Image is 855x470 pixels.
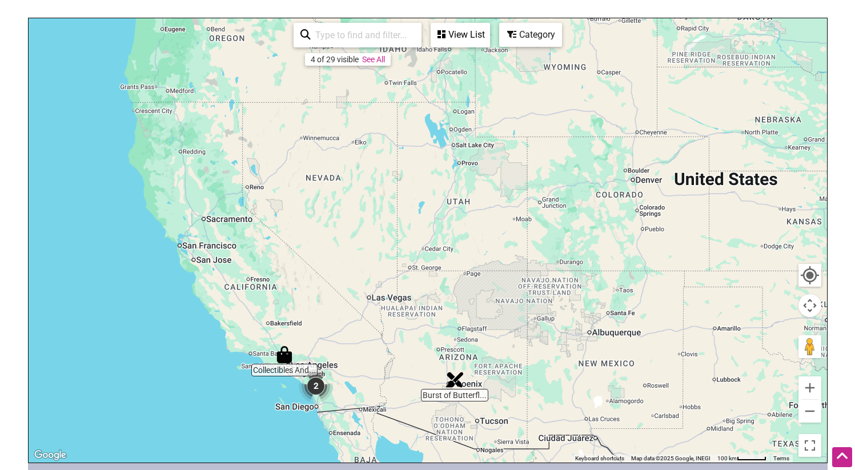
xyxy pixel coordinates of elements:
[311,55,359,64] div: 4 of 29 visible
[798,434,821,457] button: Toggle fullscreen view
[832,447,852,467] div: Scroll Back to Top
[631,455,711,461] span: Map data ©2025 Google, INEGI
[714,455,770,463] button: Map Scale: 100 km per 48 pixels
[798,335,821,358] button: Drag Pegman onto the map to open Street View
[717,455,737,461] span: 100 km
[575,455,624,463] button: Keyboard shortcuts
[311,24,415,46] input: Type to find and filter...
[773,455,789,461] a: Terms (opens in new tab)
[431,23,490,47] div: See a list of the visible businesses
[499,23,562,47] div: Filter by category
[299,369,333,403] div: 2
[500,24,561,46] div: Category
[798,400,821,423] button: Zoom out
[276,346,293,363] div: Collectibles And More In-Store
[798,376,821,399] button: Zoom in
[432,24,489,46] div: View List
[798,264,821,287] button: Your Location
[362,55,385,64] a: See All
[798,294,821,317] button: Map camera controls
[294,23,422,47] div: Type to search and filter
[446,371,463,388] div: Burst of Butterflies Create & Paint Studio
[31,448,69,463] a: Open this area in Google Maps (opens a new window)
[31,448,69,463] img: Google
